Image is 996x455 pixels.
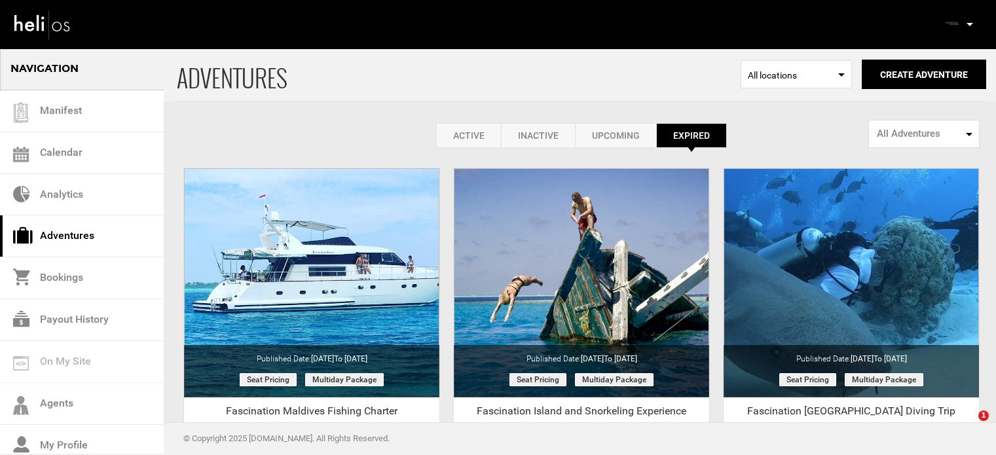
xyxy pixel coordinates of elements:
div: Fascination Maldives Fishing Charter [184,404,439,424]
a: Active [436,123,501,148]
span: ADVENTURES [177,48,741,101]
span: Seat Pricing [779,373,836,386]
span: Select box activate [741,60,852,88]
button: All Adventures [868,120,980,148]
iframe: Intercom live chat [951,410,983,442]
span: [DATE] [581,354,637,363]
span: Multiday package [845,373,923,386]
img: heli-logo [13,7,72,42]
span: Multiday package [575,373,654,386]
span: Multiday package [305,373,384,386]
div: Published Date: [184,345,439,365]
span: All Adventures [877,127,963,141]
img: on_my_site.svg [13,356,29,371]
span: to [DATE] [604,354,637,363]
span: [DATE] [851,354,907,363]
img: 0b62b82b24fdbc2b00bebc3dda93d91f.png [942,14,962,33]
img: guest-list.svg [11,103,31,122]
div: Fascination Island and Snorkeling Experience [454,404,709,424]
div: Published Date: [454,345,709,365]
div: Published Date: [724,345,979,365]
span: to [DATE] [334,354,367,363]
img: calendar.svg [13,147,29,162]
span: to [DATE] [874,354,907,363]
span: All locations [748,69,845,82]
span: 1 [978,410,989,421]
img: agents-icon.svg [13,396,29,415]
a: Upcoming [575,123,656,148]
span: [DATE] [311,354,367,363]
span: Seat Pricing [240,373,297,386]
button: Create Adventure [862,60,986,89]
a: Expired [656,123,727,148]
a: Inactive [501,123,575,148]
div: Fascination [GEOGRAPHIC_DATA] Diving Trip [724,404,979,424]
span: Seat Pricing [509,373,566,386]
